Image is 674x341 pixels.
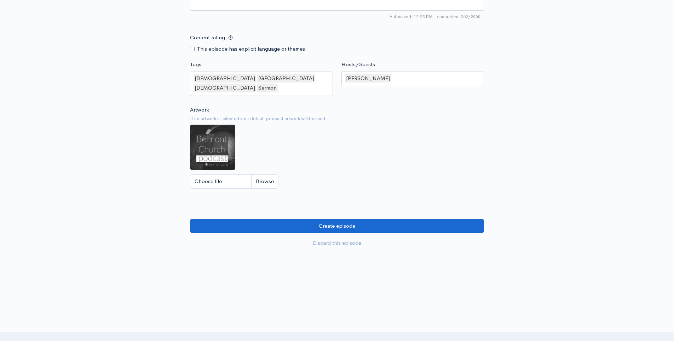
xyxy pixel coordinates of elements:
a: Discard this episode [190,236,484,250]
label: Tags [190,61,201,69]
small: If no artwork is selected your default podcast artwork will be used [190,115,484,122]
div: Sermon [257,84,278,92]
label: This episode has explicit language or themes. [197,45,307,53]
div: [GEOGRAPHIC_DATA] [257,74,315,83]
div: [PERSON_NAME] [345,74,391,83]
span: Autosaved: 12:23 PM [390,13,433,20]
div: [DEMOGRAPHIC_DATA] [194,84,256,92]
label: Artwork [190,106,209,114]
label: Content rating [190,30,225,45]
span: 362/2000 [437,13,480,20]
div: [DEMOGRAPHIC_DATA] [194,74,256,83]
input: Create episode [190,219,484,233]
label: Hosts/Guests [341,61,375,69]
